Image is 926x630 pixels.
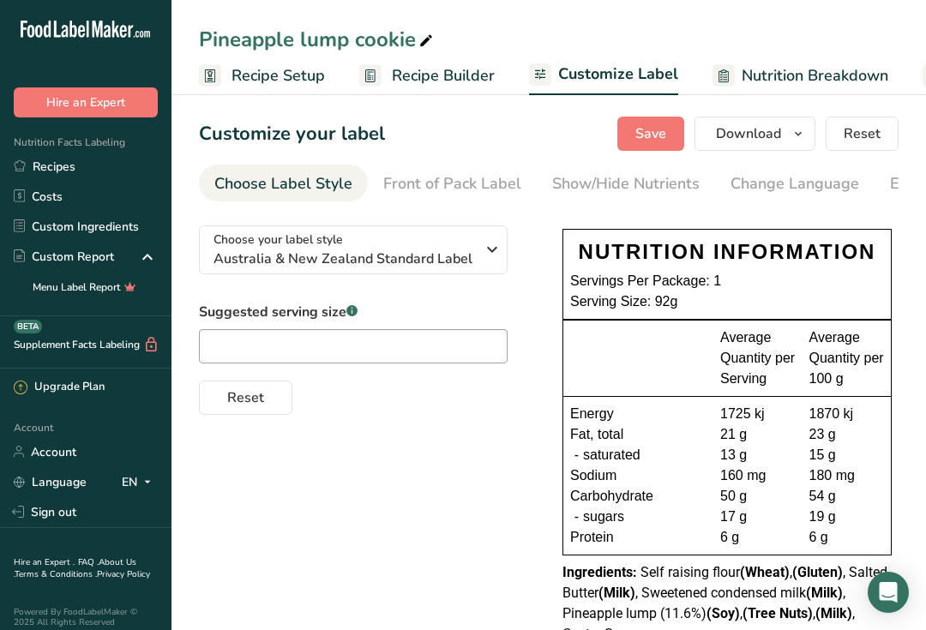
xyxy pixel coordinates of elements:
b: (Milk) [815,605,852,621]
button: Choose your label style Australia & New Zealand Standard Label [199,225,508,274]
span: Protein [570,527,614,548]
a: About Us . [14,556,136,580]
div: Custom Report [14,248,114,266]
div: 19 g [809,507,885,527]
div: Average Quantity per Serving [720,327,796,389]
a: Terms & Conditions . [15,568,97,580]
b: (Gluten) [792,564,843,580]
div: 180 mg [809,465,885,486]
div: Average Quantity per 100 g [809,327,885,389]
span: Australia & New Zealand Standard Label [213,249,475,269]
div: 21 g [720,424,796,445]
div: Powered By FoodLabelMaker © 2025 All Rights Reserved [14,607,158,627]
div: 17 g [720,507,796,527]
label: Suggested serving size [199,302,508,322]
span: Save [635,123,666,144]
div: 6 g [720,527,796,548]
b: (Milk) [806,585,843,601]
div: BETA [14,320,42,333]
span: Sodium [570,465,616,486]
span: Choose your label style [213,231,343,249]
a: Customize Label [529,55,678,96]
a: FAQ . [78,556,99,568]
b: (Milk) [598,585,635,601]
div: 15 g [809,445,885,465]
div: Open Intercom Messenger [868,572,909,613]
div: Servings Per Package: 1 [570,271,884,291]
a: Recipe Builder [359,57,495,95]
div: - [570,507,583,527]
a: Privacy Policy [97,568,150,580]
div: Serving Size: 92g [570,291,884,312]
h1: Customize your label [199,120,385,148]
div: Show/Hide Nutrients [552,172,700,195]
div: Front of Pack Label [383,172,521,195]
a: Nutrition Breakdown [713,57,888,95]
div: EN [122,471,158,492]
div: 13 g [720,445,796,465]
span: saturated [583,445,640,465]
div: 6 g [809,527,885,548]
div: Upgrade Plan [14,379,105,396]
div: 50 g [720,486,796,507]
div: 160 mg [720,465,796,486]
span: Download [716,123,781,144]
span: Fat, total [570,424,623,445]
span: Ingredients: [562,564,637,580]
span: Nutrition Breakdown [742,64,888,87]
button: Reset [826,117,899,151]
div: 1870 kj [809,404,885,424]
b: (Tree Nuts) [743,605,813,621]
span: Recipe Builder [392,64,495,87]
span: Reset [844,123,881,144]
span: Reset [227,387,264,408]
a: Hire an Expert . [14,556,75,568]
span: Recipe Setup [231,64,325,87]
a: Language [14,467,87,497]
button: Reset [199,381,292,415]
div: Choose Label Style [214,172,352,195]
span: Carbohydrate [570,486,653,507]
button: Download [694,117,815,151]
span: Customize Label [558,63,678,86]
div: 1725 kj [720,404,796,424]
div: NUTRITION INFORMATION [570,237,884,267]
div: Pineapple lump cookie [199,24,436,55]
button: Save [617,117,684,151]
span: Energy [570,404,614,424]
b: (Wheat) [740,564,790,580]
span: sugars [583,507,624,527]
a: Recipe Setup [199,57,325,95]
div: - [570,445,583,465]
b: (Soy) [707,605,740,621]
button: Hire an Expert [14,87,158,117]
div: 54 g [809,486,885,507]
div: Change Language [731,172,859,195]
div: 23 g [809,424,885,445]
